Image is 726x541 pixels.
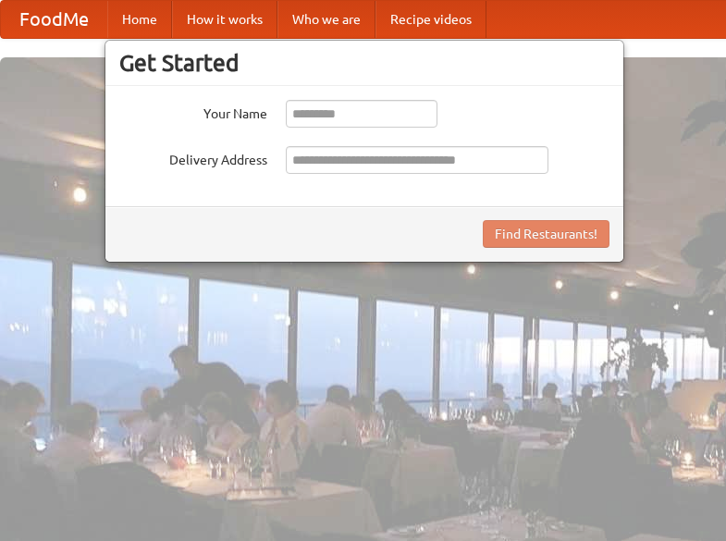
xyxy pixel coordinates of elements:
[483,220,609,248] button: Find Restaurants!
[119,49,609,77] h3: Get Started
[119,146,267,169] label: Delivery Address
[172,1,277,38] a: How it works
[375,1,486,38] a: Recipe videos
[119,100,267,123] label: Your Name
[277,1,375,38] a: Who we are
[107,1,172,38] a: Home
[1,1,107,38] a: FoodMe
